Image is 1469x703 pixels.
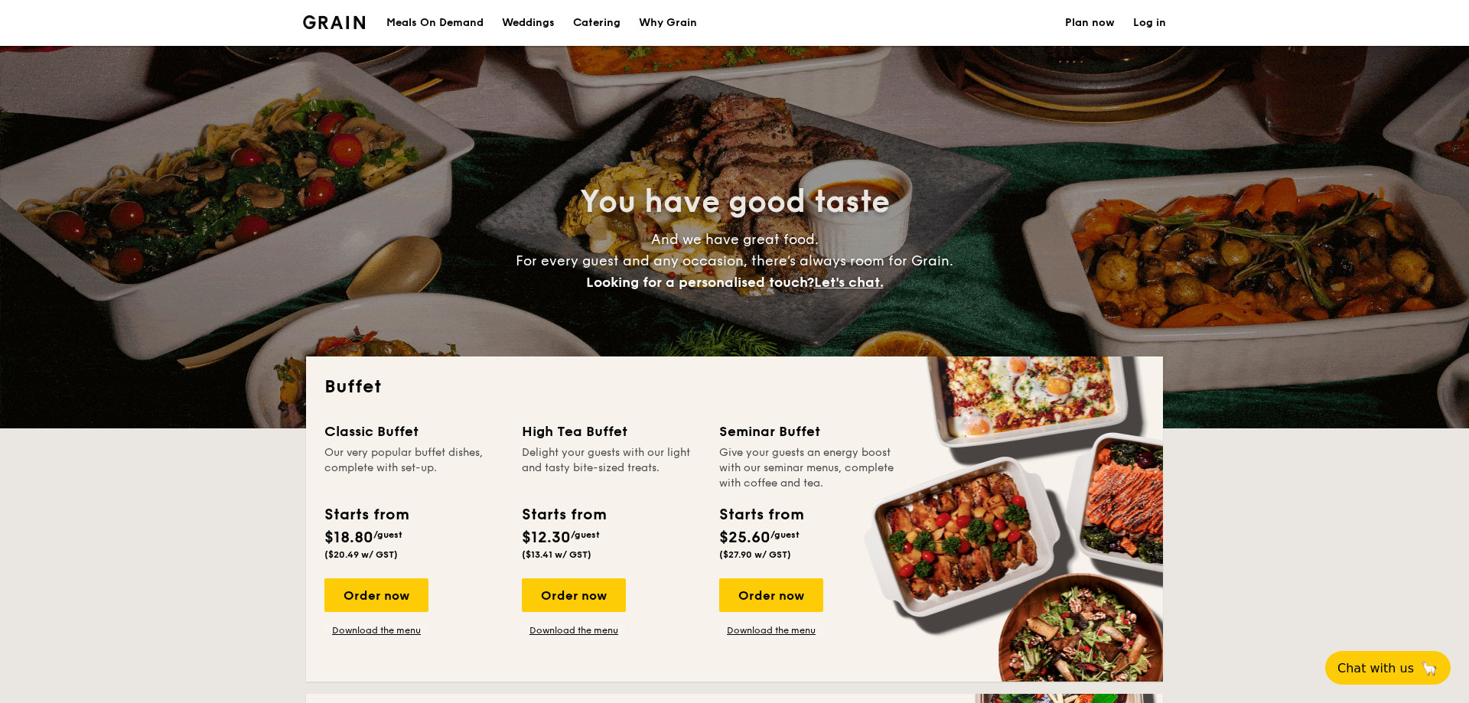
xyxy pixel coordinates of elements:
div: Give your guests an energy boost with our seminar menus, complete with coffee and tea. [719,445,898,491]
div: Order now [719,578,823,612]
img: Grain [303,15,365,29]
div: Order now [522,578,626,612]
span: You have good taste [580,184,890,220]
span: /guest [770,529,800,540]
span: /guest [373,529,402,540]
div: Starts from [324,503,408,526]
span: ($20.49 w/ GST) [324,549,398,560]
span: $12.30 [522,529,571,547]
div: Seminar Buffet [719,421,898,442]
div: High Tea Buffet [522,421,701,442]
a: Download the menu [324,624,428,636]
button: Chat with us🦙 [1325,651,1451,685]
div: Starts from [719,503,803,526]
h2: Buffet [324,375,1145,399]
span: Chat with us [1337,661,1414,675]
span: /guest [571,529,600,540]
span: $18.80 [324,529,373,547]
div: Order now [324,578,428,612]
span: 🦙 [1420,659,1438,677]
span: ($27.90 w/ GST) [719,549,791,560]
span: $25.60 [719,529,770,547]
div: Classic Buffet [324,421,503,442]
span: ($13.41 w/ GST) [522,549,591,560]
a: Download the menu [719,624,823,636]
a: Download the menu [522,624,626,636]
a: Logotype [303,15,365,29]
div: Our very popular buffet dishes, complete with set-up. [324,445,503,491]
div: Starts from [522,503,605,526]
span: Let's chat. [814,274,884,291]
div: Delight your guests with our light and tasty bite-sized treats. [522,445,701,491]
span: And we have great food. For every guest and any occasion, there’s always room for Grain. [516,231,953,291]
span: Looking for a personalised touch? [586,274,814,291]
